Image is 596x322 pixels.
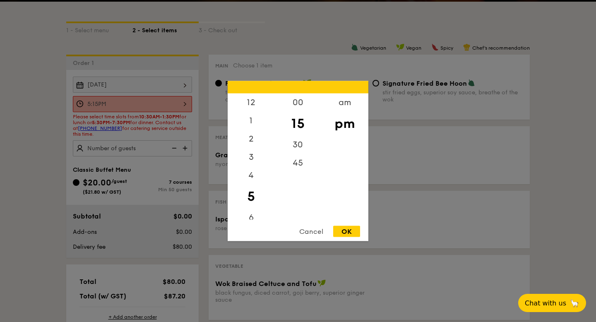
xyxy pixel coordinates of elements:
[518,294,586,312] button: Chat with us🦙
[228,185,274,209] div: 5
[525,299,566,307] span: Chat with us
[321,112,368,136] div: pm
[333,226,360,237] div: OK
[321,94,368,112] div: am
[570,298,579,308] span: 🦙
[228,112,274,130] div: 1
[274,154,321,172] div: 45
[228,209,274,227] div: 6
[274,94,321,112] div: 00
[274,112,321,136] div: 15
[228,94,274,112] div: 12
[228,166,274,185] div: 4
[228,148,274,166] div: 3
[274,136,321,154] div: 30
[291,226,332,237] div: Cancel
[228,130,274,148] div: 2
